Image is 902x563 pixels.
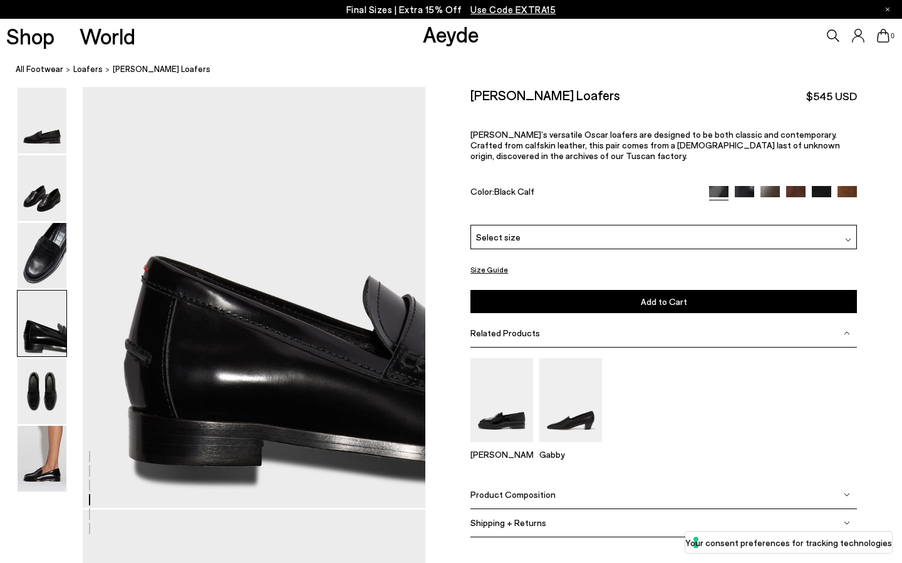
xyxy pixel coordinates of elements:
[844,520,850,526] img: svg%3E
[470,449,533,460] p: [PERSON_NAME]
[470,4,556,15] span: Navigate to /collections/ss25-final-sizes
[844,330,850,336] img: svg%3E
[470,489,556,500] span: Product Composition
[470,262,508,277] button: Size Guide
[539,433,602,460] a: Gabby Almond-Toe Loafers Gabby
[806,88,857,104] span: $545 USD
[889,33,896,39] span: 0
[18,358,66,424] img: Oscar Leather Loafers - Image 5
[641,296,687,307] span: Add to Cart
[470,517,546,528] span: Shipping + Returns
[685,536,892,549] label: Your consent preferences for tracking technologies
[18,88,66,153] img: Oscar Leather Loafers - Image 1
[73,64,103,74] span: Loafers
[346,2,556,18] p: Final Sizes | Extra 15% Off
[539,358,602,442] img: Gabby Almond-Toe Loafers
[845,237,851,243] img: svg%3E
[470,433,533,460] a: Leon Loafers [PERSON_NAME]
[16,53,902,87] nav: breadcrumb
[423,21,479,47] a: Aeyde
[18,155,66,221] img: Oscar Leather Loafers - Image 2
[494,185,534,196] span: Black Calf
[470,87,620,103] h2: [PERSON_NAME] Loafers
[80,25,135,47] a: World
[113,63,210,76] span: [PERSON_NAME] Loafers
[685,532,892,553] button: Your consent preferences for tracking technologies
[844,492,850,498] img: svg%3E
[470,185,697,200] div: Color:
[470,290,857,313] button: Add to Cart
[470,129,840,161] span: [PERSON_NAME]’s versatile Oscar loafers are designed to be both classic and contemporary. Crafted...
[18,426,66,492] img: Oscar Leather Loafers - Image 6
[16,63,63,76] a: All Footwear
[470,358,533,442] img: Leon Loafers
[877,29,889,43] a: 0
[476,230,521,244] span: Select size
[18,223,66,289] img: Oscar Leather Loafers - Image 3
[470,328,540,338] span: Related Products
[539,449,602,460] p: Gabby
[73,63,103,76] a: Loafers
[6,25,54,47] a: Shop
[18,291,66,356] img: Oscar Leather Loafers - Image 4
